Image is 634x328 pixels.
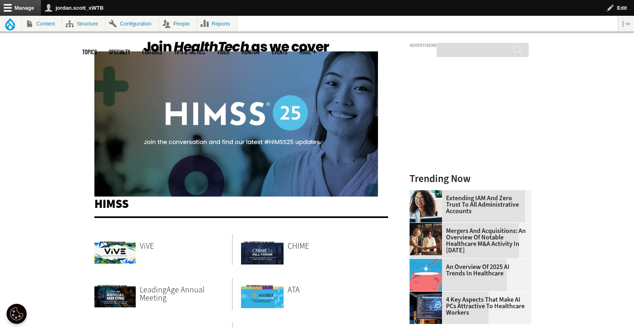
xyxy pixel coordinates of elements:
iframe: advertisement [410,51,531,152]
img: business leaders shake hands in conference room [410,223,442,255]
a: HIMSS25 [94,190,378,199]
a: ATA2023 [241,278,283,309]
a: CHIME24 [241,234,283,266]
a: Administrative assistant [410,190,446,197]
a: Tips & Tactics [174,49,205,55]
a: Desktop monitor with brain AI concept [410,292,446,298]
a: CHIME [288,234,382,258]
span: ATA [288,284,300,295]
div: Cookie Settings [6,304,27,324]
a: Content [22,16,62,32]
a: People [159,16,197,32]
img: ViVE 2025 [94,234,136,264]
a: ViVE [140,234,232,258]
img: LeadingAge 2024 [94,278,136,307]
a: LeadingAge Annual Meeting [140,278,232,310]
a: Mergers and Acquisitions: An Overview of Notable Healthcare M&A Activity in [DATE] [410,228,526,254]
img: illustration of computer chip being put inside head with waves [410,259,442,291]
a: Reports [197,16,237,32]
img: HIMSS25 [94,37,378,197]
img: Administrative assistant [410,190,442,222]
img: Desktop monitor with brain AI concept [410,292,442,324]
span: More [299,49,316,55]
span: Specialty [109,49,130,55]
a: LeadingAge 2024 [94,278,136,309]
button: Vertical orientation [618,16,634,32]
a: MonITor [241,49,260,55]
a: business leaders shake hands in conference room [410,223,446,229]
h3: Advertisement [410,43,531,48]
a: An Overview of 2025 AI Trends in Healthcare [410,264,526,277]
a: Features [142,49,162,55]
img: CHIME24 [241,234,283,265]
a: 4 Key Aspects That Make AI PCs Attractive to Healthcare Workers [410,296,526,316]
button: Open Preferences [6,304,27,324]
span: CHIME [288,241,309,252]
img: ATA2023 [241,278,283,308]
span: ViVE [140,241,154,252]
a: Extending IAM and Zero Trust to All Administrative Accounts [410,195,526,214]
a: CDW [146,30,207,39]
a: Events [272,49,287,55]
a: Structure [62,16,105,32]
span: Topics [82,49,97,55]
a: HIMSS [94,196,129,212]
h3: Trending Now [410,174,531,184]
span: LeadingAge Annual Meeting [140,284,205,303]
a: ViVE 2025 [94,234,136,265]
a: illustration of computer chip being put inside head with waves [410,259,446,265]
a: Configuration [106,16,158,32]
a: Video [217,49,229,55]
a: ATA [288,278,382,302]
